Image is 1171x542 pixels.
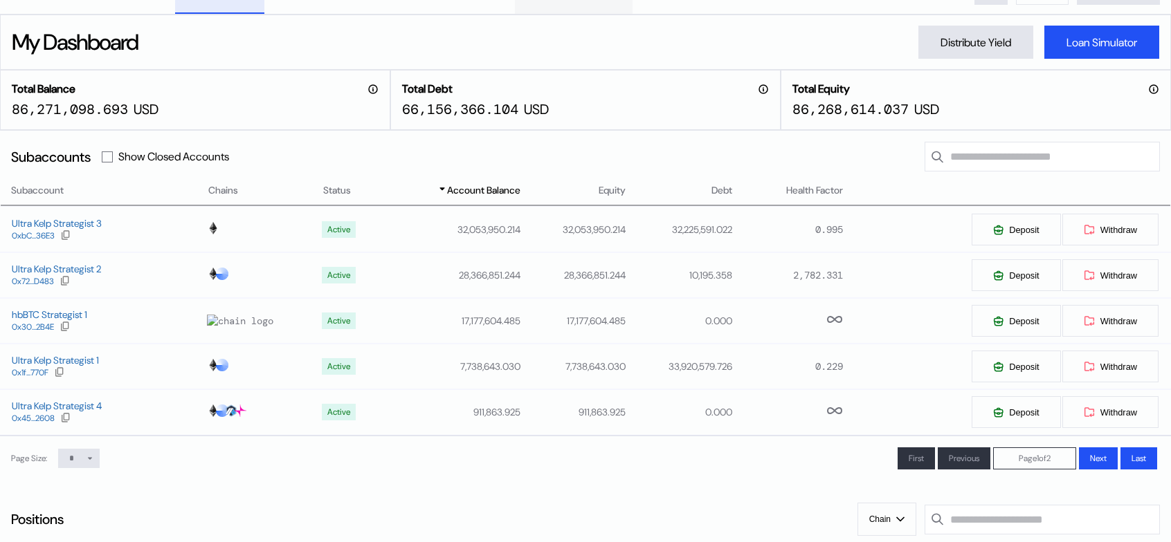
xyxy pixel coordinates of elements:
div: 0x72...D483 [12,277,54,286]
div: Loan Simulator [1066,35,1137,50]
span: Withdraw [1100,316,1137,326]
button: Withdraw [1062,304,1159,337]
button: Withdraw [1062,213,1159,246]
button: Deposit [971,395,1061,429]
span: Deposit [1009,270,1039,281]
span: Next [1090,453,1107,464]
button: Last [1120,447,1157,469]
button: Next [1079,447,1118,469]
button: Withdraw [1062,350,1159,383]
div: Positions [11,510,64,528]
button: Deposit [971,304,1061,337]
img: chain logo [207,404,219,417]
span: Withdraw [1100,270,1137,281]
td: 32,225,591.022 [626,207,733,252]
div: Ultra Kelp Strategist 3 [12,217,102,230]
div: Active [327,270,350,280]
label: Show Closed Accounts [118,149,229,164]
button: Deposit [971,350,1061,383]
div: Active [327,316,350,326]
span: Deposit [1009,225,1039,235]
span: Withdraw [1100,362,1137,372]
button: Withdraw [1062,395,1159,429]
div: 0xbC...36E3 [12,231,55,241]
td: 0.000 [626,389,733,435]
span: Deposit [1009,407,1039,418]
td: 911,863.925 [383,389,521,435]
button: Deposit [971,213,1061,246]
button: First [898,447,935,469]
td: 32,053,950.214 [521,207,626,252]
span: Chains [208,183,238,198]
div: 0x30...2B4E [12,322,54,332]
span: Health Factor [786,183,843,198]
span: Deposit [1009,316,1039,326]
div: 66,156,366.104 [402,100,518,118]
div: hbBTC Strategist 1 [12,308,87,321]
div: 86,268,614.037 [792,100,909,118]
td: 0.000 [626,298,733,344]
td: 10,195.358 [626,252,733,298]
img: chain logo [216,359,228,371]
td: 28,366,851.244 [383,252,521,298]
img: chain logo [216,268,228,280]
span: Status [323,183,351,198]
div: 0x1f...770F [12,368,48,377]
div: Active [327,362,350,371]
div: Ultra Kelp Strategist 1 [12,354,99,366]
td: 911,863.925 [521,389,626,435]
td: 33,920,579.726 [626,344,733,389]
span: Debt [711,183,732,198]
div: Distribute Yield [941,35,1011,50]
td: 17,177,604.485 [383,298,521,344]
button: Distribute Yield [918,26,1033,59]
div: Active [327,407,350,417]
span: Account Balance [447,183,520,198]
h2: Total Equity [792,82,850,96]
td: 28,366,851.244 [521,252,626,298]
div: Page Size: [11,453,47,464]
img: chain logo [207,268,219,280]
span: Previous [949,453,979,464]
button: Withdraw [1062,259,1159,292]
div: 86,271,098.693 [12,100,128,118]
img: chain logo [225,404,237,417]
button: Chain [857,503,916,536]
span: Deposit [1009,362,1039,372]
img: chain logo [207,222,219,234]
span: Page 1 of 2 [1019,453,1051,464]
h2: Total Debt [402,82,453,96]
img: chain logo [234,404,246,417]
div: 0x45...2608 [12,413,55,423]
div: Ultra Kelp Strategist 2 [12,263,101,275]
img: chain logo [207,359,219,371]
div: Active [327,225,350,234]
span: Chain [869,514,891,524]
td: 0.995 [733,207,844,252]
button: Deposit [971,259,1061,292]
img: chain logo [207,315,273,327]
td: 17,177,604.485 [521,298,626,344]
div: Ultra Kelp Strategist 4 [12,400,102,412]
td: 32,053,950.214 [383,207,521,252]
button: Loan Simulator [1044,26,1159,59]
td: 7,738,643.030 [521,344,626,389]
div: USD [914,100,939,118]
button: Previous [938,447,990,469]
div: Subaccounts [11,148,91,166]
span: Equity [599,183,626,198]
span: Withdraw [1100,407,1137,418]
span: First [909,453,924,464]
span: Last [1132,453,1146,464]
td: 2,782.331 [733,252,844,298]
span: Withdraw [1100,225,1137,235]
h2: Total Balance [12,82,75,96]
div: USD [134,100,158,118]
div: My Dashboard [12,28,138,57]
img: chain logo [216,404,228,417]
span: Subaccount [11,183,64,198]
div: USD [524,100,549,118]
td: 7,738,643.030 [383,344,521,389]
td: 0.229 [733,344,844,389]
